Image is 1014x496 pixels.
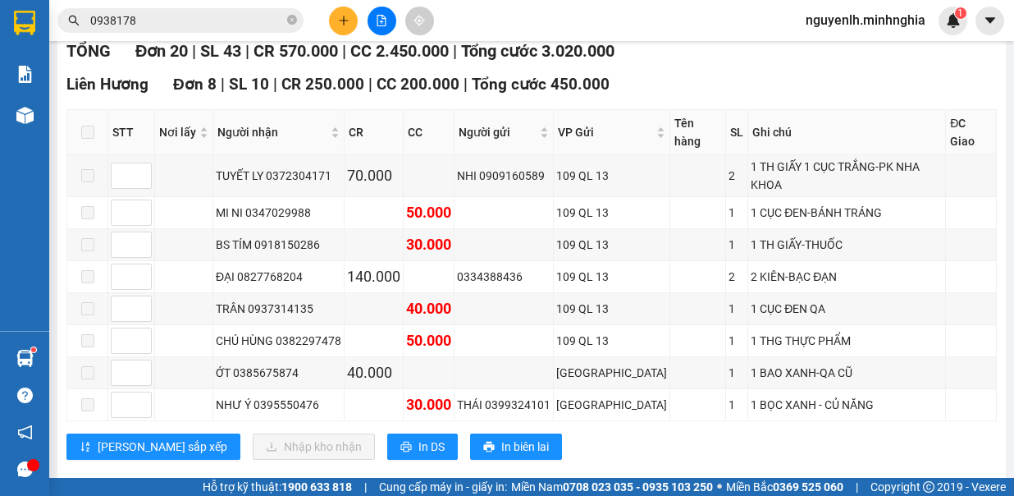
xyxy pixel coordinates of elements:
div: 1 BỌC XANH - CỦ NĂNG [751,396,943,414]
span: CR 250.000 [281,75,364,94]
div: 1 [729,300,745,318]
span: | [464,75,468,94]
span: CR 570.000 [253,41,338,61]
div: 2 KIÊN-BẠC ĐẠN [751,268,943,286]
span: | [856,478,858,496]
div: 0334388436 [457,268,550,286]
sup: 1 [31,347,36,352]
span: In biên lai [501,438,549,456]
span: [PERSON_NAME] sắp xếp [98,438,227,456]
span: | [245,41,249,61]
td: 109 QL 13 [554,293,670,325]
span: SL 10 [229,75,269,94]
button: aim [405,7,434,35]
span: | [453,41,457,61]
span: In DS [418,438,445,456]
span: Hỗ trợ kỹ thuật: [203,478,352,496]
div: 50.000 [406,329,451,352]
td: 109 QL 13 [554,197,670,229]
span: Nơi lấy [159,123,196,141]
div: 30.000 [406,393,451,416]
td: 109 QL 13 [554,229,670,261]
th: ĐC Giao [946,110,997,155]
div: 109 QL 13 [556,167,667,185]
img: logo-vxr [14,11,35,35]
div: 2 [729,167,745,185]
span: plus [338,15,349,26]
div: 109 QL 13 [556,268,667,286]
button: file-add [368,7,396,35]
td: 109 QL 13 [554,261,670,293]
div: 40.000 [347,361,400,384]
span: Đơn 20 [135,41,188,61]
th: Tên hàng [670,110,726,155]
span: Miền Nam [511,478,713,496]
th: SL [726,110,748,155]
div: 1 CỤC ĐEN QA [751,300,943,318]
div: 1 CỤC ĐEN-BÁNH TRÁNG [751,204,943,222]
div: MI NI 0347029988 [216,204,341,222]
span: 1 [957,7,963,19]
div: 1 [729,236,745,254]
th: CR [345,110,404,155]
div: 1 [729,396,745,414]
td: 109 QL 13 [554,325,670,357]
div: 109 QL 13 [556,332,667,350]
span: question-circle [17,388,33,403]
div: TUYẾT LY 0372304171 [216,167,341,185]
span: Đơn 8 [173,75,217,94]
div: ĐẠI 0827768204 [216,268,341,286]
div: 109 QL 13 [556,204,667,222]
span: CC 200.000 [377,75,459,94]
span: | [342,41,346,61]
span: close-circle [287,15,297,25]
div: 1 [729,332,745,350]
span: Người nhận [217,123,327,141]
span: | [364,478,367,496]
span: copyright [923,481,934,493]
div: 109 QL 13 [556,300,667,318]
th: CC [404,110,454,155]
span: CC 2.450.000 [350,41,449,61]
span: printer [483,441,495,454]
th: Ghi chú [748,110,946,155]
div: TRÂN 0937314135 [216,300,341,318]
div: 40.000 [406,297,451,320]
div: BS TÍM 0918150286 [216,236,341,254]
span: Tổng cước 450.000 [472,75,610,94]
span: nguyenlh.minhnghia [792,10,939,30]
span: close-circle [287,13,297,29]
div: 1 [729,364,745,382]
img: warehouse-icon [16,350,34,367]
span: Người gửi [459,123,537,141]
span: file-add [376,15,387,26]
div: NHI 0909160589 [457,167,550,185]
span: notification [17,425,33,440]
div: 70.000 [347,164,400,187]
span: printer [400,441,412,454]
img: icon-new-feature [946,13,961,28]
span: Miền Bắc [726,478,843,496]
div: 1 BAO XANH-QA CŨ [751,364,943,382]
button: sort-ascending[PERSON_NAME] sắp xếp [66,434,240,460]
span: TỔNG [66,41,111,61]
span: | [221,75,225,94]
th: STT [108,110,155,155]
div: NHƯ Ý 0395550476 [216,396,341,414]
div: 1 THG THỰC PHẨM [751,332,943,350]
strong: 1900 633 818 [281,480,352,494]
span: sort-ascending [80,441,91,454]
div: 109 QL 13 [556,236,667,254]
button: printerIn biên lai [470,434,562,460]
span: aim [413,15,425,26]
span: Cung cấp máy in - giấy in: [379,478,507,496]
span: Liên Hương [66,75,148,94]
div: CHÚ HÙNG 0382297478 [216,332,341,350]
span: search [68,15,80,26]
div: 30.000 [406,233,451,256]
span: message [17,462,33,477]
div: 140.000 [347,265,400,288]
button: printerIn DS [387,434,458,460]
button: downloadNhập kho nhận [253,434,375,460]
span: VP Gửi [558,123,653,141]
